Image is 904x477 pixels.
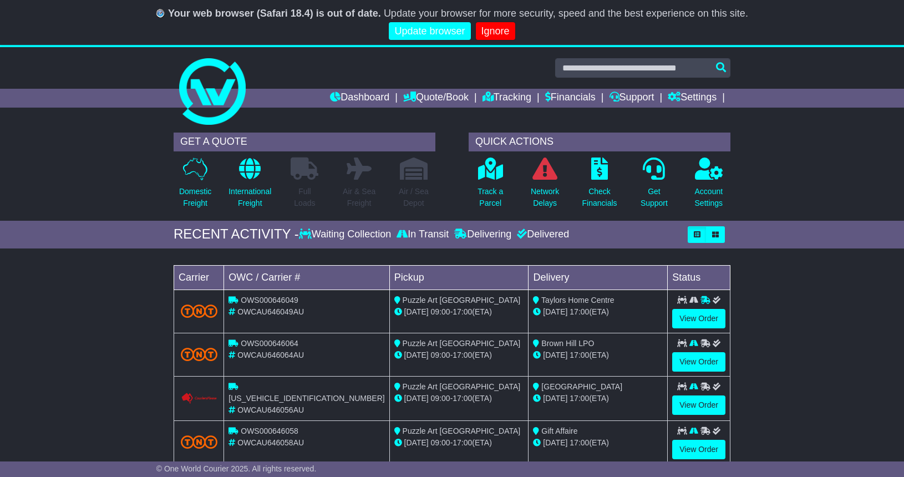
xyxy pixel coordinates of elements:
[394,393,524,404] div: - (ETA)
[641,186,668,209] p: Get Support
[291,186,318,209] p: Full Loads
[483,89,531,108] a: Tracking
[543,394,567,403] span: [DATE]
[174,133,435,151] div: GET A QUOTE
[545,89,596,108] a: Financials
[403,339,521,348] span: Puzzle Art [GEOGRAPHIC_DATA]
[241,296,298,305] span: OWS000646049
[431,438,450,447] span: 09:00
[469,133,730,151] div: QUICK ACTIONS
[389,265,529,290] td: Pickup
[531,186,559,209] p: Network Delays
[582,186,617,209] p: Check Financials
[529,265,668,290] td: Delivery
[228,394,384,403] span: [US_VEHICLE_IDENTIFICATION_NUMBER]
[241,427,298,435] span: OWS000646058
[668,89,717,108] a: Settings
[403,427,521,435] span: Puzzle Art [GEOGRAPHIC_DATA]
[404,438,429,447] span: [DATE]
[672,352,725,372] a: View Order
[237,351,304,359] span: OWCAU646064AU
[394,229,451,241] div: In Transit
[181,305,217,318] img: TNT_Domestic.png
[453,438,472,447] span: 17:00
[179,186,211,209] p: Domestic Freight
[570,307,589,316] span: 17:00
[570,351,589,359] span: 17:00
[543,438,567,447] span: [DATE]
[403,89,469,108] a: Quote/Book
[237,405,304,414] span: OWCAU646056AU
[330,89,389,108] a: Dashboard
[431,394,450,403] span: 09:00
[478,186,503,209] p: Track a Parcel
[541,339,594,348] span: Brown Hill LPO
[694,157,724,215] a: AccountSettings
[343,186,375,209] p: Air & Sea Freight
[156,464,317,473] span: © One World Courier 2025. All rights reserved.
[241,339,298,348] span: OWS000646064
[514,229,569,241] div: Delivered
[404,307,429,316] span: [DATE]
[431,307,450,316] span: 09:00
[403,382,521,391] span: Puzzle Art [GEOGRAPHIC_DATA]
[476,22,515,40] a: Ignore
[404,394,429,403] span: [DATE]
[610,89,654,108] a: Support
[174,265,224,290] td: Carrier
[404,351,429,359] span: [DATE]
[228,186,271,209] p: International Freight
[453,351,472,359] span: 17:00
[453,307,472,316] span: 17:00
[541,296,614,305] span: Taylors Home Centre
[668,265,730,290] td: Status
[394,349,524,361] div: - (ETA)
[403,296,521,305] span: Puzzle Art [GEOGRAPHIC_DATA]
[453,394,472,403] span: 17:00
[237,307,304,316] span: OWCAU646049AU
[582,157,618,215] a: CheckFinancials
[451,229,514,241] div: Delivering
[174,226,299,242] div: RECENT ACTIVITY -
[672,440,725,459] a: View Order
[543,307,567,316] span: [DATE]
[533,306,663,318] div: (ETA)
[533,349,663,361] div: (ETA)
[237,438,304,447] span: OWCAU646058AU
[477,157,504,215] a: Track aParcel
[541,427,577,435] span: Gift Affaire
[530,157,560,215] a: NetworkDelays
[543,351,567,359] span: [DATE]
[168,8,381,19] b: Your web browser (Safari 18.4) is out of date.
[384,8,748,19] span: Update your browser for more security, speed and the best experience on this site.
[179,157,212,215] a: DomesticFreight
[431,351,450,359] span: 09:00
[228,157,272,215] a: InternationalFreight
[541,382,622,391] span: [GEOGRAPHIC_DATA]
[394,437,524,449] div: - (ETA)
[672,309,725,328] a: View Order
[672,395,725,415] a: View Order
[181,348,217,361] img: TNT_Domestic.png
[570,438,589,447] span: 17:00
[640,157,668,215] a: GetSupport
[399,186,429,209] p: Air / Sea Depot
[224,265,389,290] td: OWC / Carrier #
[389,22,470,40] a: Update browser
[181,435,217,449] img: TNT_Domestic.png
[570,394,589,403] span: 17:00
[299,229,394,241] div: Waiting Collection
[394,306,524,318] div: - (ETA)
[181,393,217,404] img: Couriers_Please.png
[695,186,723,209] p: Account Settings
[533,437,663,449] div: (ETA)
[533,393,663,404] div: (ETA)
